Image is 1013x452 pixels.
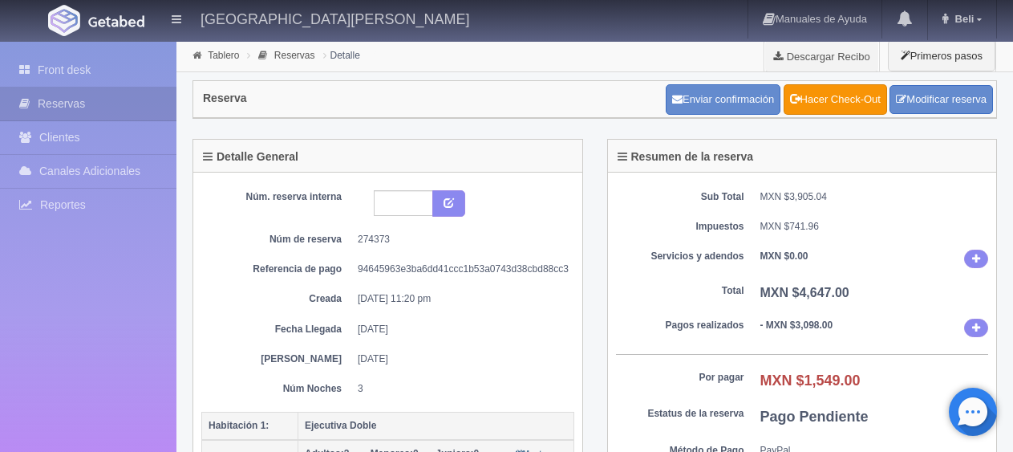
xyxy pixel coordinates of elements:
dt: Por pagar [616,371,744,385]
dd: MXN $3,905.04 [760,190,989,204]
h4: Resumen de la reserva [618,151,754,163]
dt: Creada [213,292,342,306]
h4: [GEOGRAPHIC_DATA][PERSON_NAME] [201,8,469,28]
dt: Total [616,284,744,298]
dd: [DATE] [358,323,562,336]
b: Habitación 1: [209,420,269,431]
th: Ejecutiva Doble [298,412,574,440]
dd: 3 [358,382,562,396]
a: Tablero [208,50,239,61]
dt: Estatus de la reserva [616,407,744,421]
li: Detalle [319,47,364,63]
b: Pago Pendiente [760,409,869,425]
a: Reservas [274,50,315,61]
dt: Pagos realizados [616,319,744,332]
dd: 274373 [358,233,562,246]
button: Primeros pasos [888,40,995,71]
button: Enviar confirmación [666,84,780,115]
dd: [DATE] 11:20 pm [358,292,562,306]
a: Descargar Recibo [764,40,879,72]
b: MXN $4,647.00 [760,286,849,299]
a: Modificar reserva [889,85,993,115]
dt: Servicios y adendos [616,250,744,263]
dd: MXN $741.96 [760,220,989,234]
dt: Fecha Llegada [213,323,342,336]
dt: Núm. reserva interna [213,190,342,204]
dt: [PERSON_NAME] [213,352,342,366]
b: - MXN $3,098.00 [760,320,833,331]
h4: Detalle General [203,151,298,163]
img: Getabed [88,15,144,27]
h4: Reserva [203,92,247,104]
dt: Impuestos [616,220,744,234]
dt: Sub Total [616,190,744,204]
b: MXN $0.00 [760,250,808,262]
b: MXN $1,549.00 [760,373,861,389]
img: Getabed [48,5,80,36]
dd: 94645963e3ba6dd41ccc1b53a0743d38cbd88cc3 [358,263,562,276]
dt: Núm de reserva [213,233,342,246]
span: Beli [951,13,975,25]
dd: [DATE] [358,352,562,366]
dt: Núm Noches [213,382,342,396]
a: Hacer Check-Out [784,84,887,115]
dt: Referencia de pago [213,263,342,276]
